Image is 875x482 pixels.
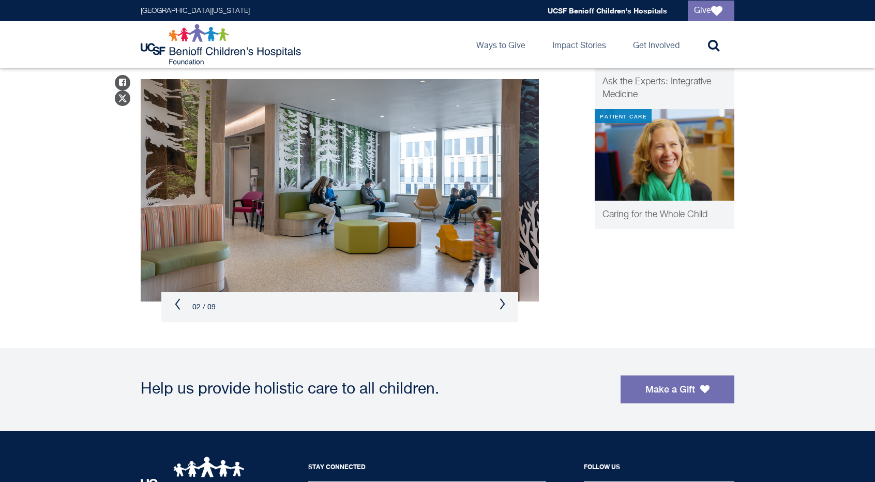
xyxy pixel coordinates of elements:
[602,77,711,99] span: Ask the Experts: Integrative Medicine
[595,109,652,123] div: Patient Care
[602,210,707,219] span: Caring for the Whole Child
[192,304,216,311] span: 02 / 09
[141,7,250,14] a: [GEOGRAPHIC_DATA][US_STATE]
[548,6,667,15] a: UCSF Benioff Children's Hospitals
[621,375,734,403] a: Make a Gift
[141,79,539,302] img: gateway clinic interior room
[308,457,546,482] h2: Stay Connected
[584,457,734,482] h2: Follow Us
[141,24,304,65] img: Logo for UCSF Benioff Children's Hospitals Foundation
[141,382,610,397] div: Help us provide holistic care to all children.
[174,298,180,310] button: Previous
[688,1,734,21] a: Give
[468,21,534,68] a: Ways to Give
[499,298,505,310] button: Next
[595,109,734,201] img: Jenifer Matthews, MD
[625,21,688,68] a: Get Involved
[595,109,734,229] a: Patient Care Jenifer Matthews, MD Caring for the Whole Child
[544,21,614,68] a: Impact Stories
